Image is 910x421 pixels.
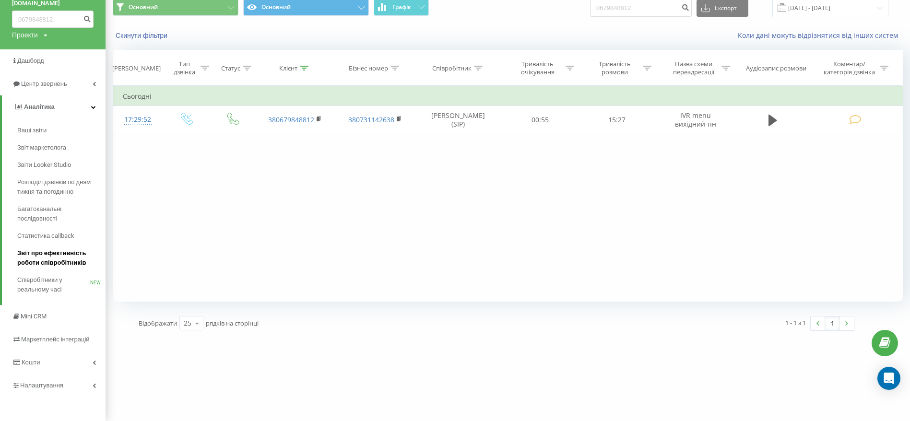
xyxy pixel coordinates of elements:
[22,359,40,366] span: Кошти
[17,156,106,174] a: Звіти Looker Studio
[392,4,411,11] span: Графік
[432,64,472,72] div: Співробітник
[17,126,47,135] span: Ваші звіти
[738,31,903,40] a: Коли дані можуть відрізнятися вiд інших систем
[113,31,172,40] button: Скинути фільтри
[268,115,314,124] a: 380679848812
[21,336,90,343] span: Маркетплейс інтеграцій
[17,122,106,139] a: Ваші звіти
[139,319,177,327] span: Відображати
[825,316,839,330] a: 1
[221,64,240,72] div: Статус
[512,60,563,76] div: Тривалість очікування
[589,60,640,76] div: Тривалість розмови
[501,106,579,134] td: 00:55
[17,271,106,298] a: Співробітники у реальному часіNEW
[821,60,877,76] div: Коментар/категорія дзвінка
[171,60,198,76] div: Тип дзвінка
[279,64,297,72] div: Клієнт
[785,318,806,327] div: 1 - 1 з 1
[21,313,47,320] span: Mini CRM
[12,11,94,28] input: Пошук за номером
[17,204,101,223] span: Багатоканальні послідовності
[17,248,101,268] span: Звіт про ефективність роботи співробітників
[12,30,38,40] div: Проекти
[17,245,106,271] a: Звіт про ефективність роботи співробітників
[24,103,55,110] span: Аналiтика
[17,200,106,227] a: Багатоканальні послідовності
[415,106,501,134] td: [PERSON_NAME] (SIP)
[17,275,90,294] span: Співробітники у реальному часі
[112,64,161,72] div: [PERSON_NAME]
[20,382,63,389] span: Налаштування
[129,3,158,11] span: Основний
[206,319,259,327] span: рядків на сторінці
[17,227,106,245] a: Статистика callback
[17,143,66,152] span: Звіт маркетолога
[17,160,71,170] span: Звіти Looker Studio
[746,64,806,72] div: Аудіозапис розмови
[17,57,44,64] span: Дашборд
[17,174,106,200] a: Розподіл дзвінків по дням тижня та погодинно
[877,367,900,390] div: Open Intercom Messenger
[2,95,106,118] a: Аналiтика
[113,87,903,106] td: Сьогодні
[17,139,106,156] a: Звіт маркетолога
[21,80,67,87] span: Центр звернень
[17,177,101,197] span: Розподіл дзвінків по дням тижня та погодинно
[668,60,719,76] div: Назва схеми переадресації
[349,64,388,72] div: Бізнес номер
[579,106,656,134] td: 15:27
[184,318,191,328] div: 25
[656,106,736,134] td: IVR menu вихідний-пн
[123,110,153,129] div: 17:29:52
[17,231,74,241] span: Статистика callback
[348,115,394,124] a: 380731142638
